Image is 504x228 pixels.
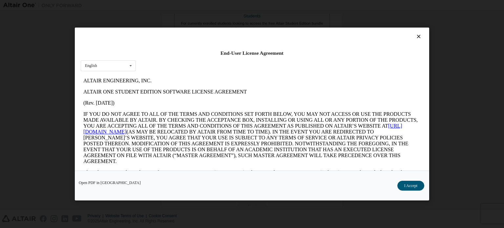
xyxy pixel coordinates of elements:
p: ALTAIR ENGINEERING, INC. [3,3,340,9]
button: I Accept [397,181,424,191]
a: [URL][DOMAIN_NAME] [3,48,322,59]
p: ALTAIR ONE STUDENT EDITION SOFTWARE LICENSE AGREEMENT [3,14,340,20]
a: Open PDF in [GEOGRAPHIC_DATA] [79,181,141,185]
div: End-User License Agreement [81,50,423,56]
div: English [85,64,97,68]
p: This Altair One Student Edition Software License Agreement (“Agreement”) is between Altair Engine... [3,94,340,124]
p: IF YOU DO NOT AGREE TO ALL OF THE TERMS AND CONDITIONS SET FORTH BELOW, YOU MAY NOT ACCESS OR USE... [3,36,340,89]
p: (Rev. [DATE]) [3,25,340,31]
